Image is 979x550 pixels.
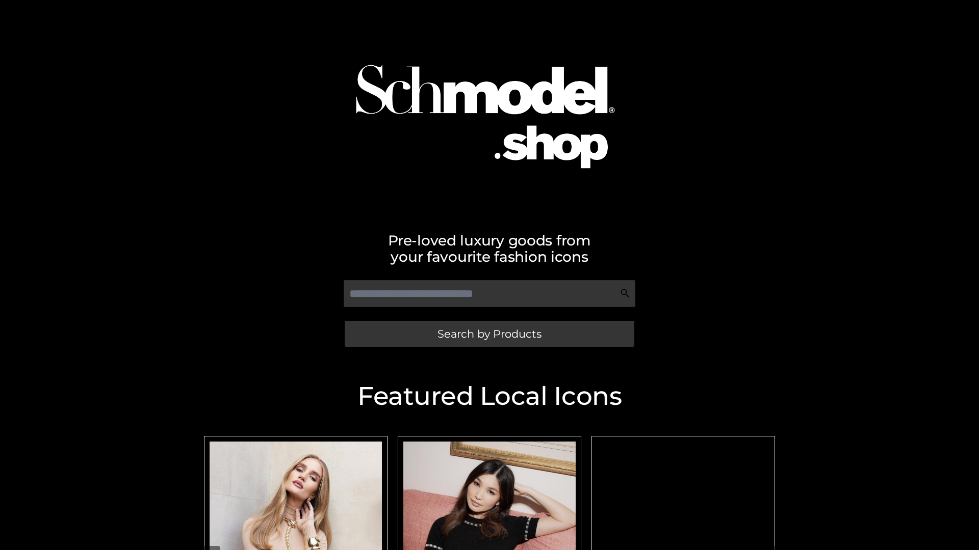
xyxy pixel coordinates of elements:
[620,288,630,298] img: Search Icon
[345,321,634,347] a: Search by Products
[199,383,780,409] h2: Featured Local Icons​
[199,232,780,265] h2: Pre-loved luxury goods from your favourite fashion icons
[437,328,542,339] span: Search by Products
